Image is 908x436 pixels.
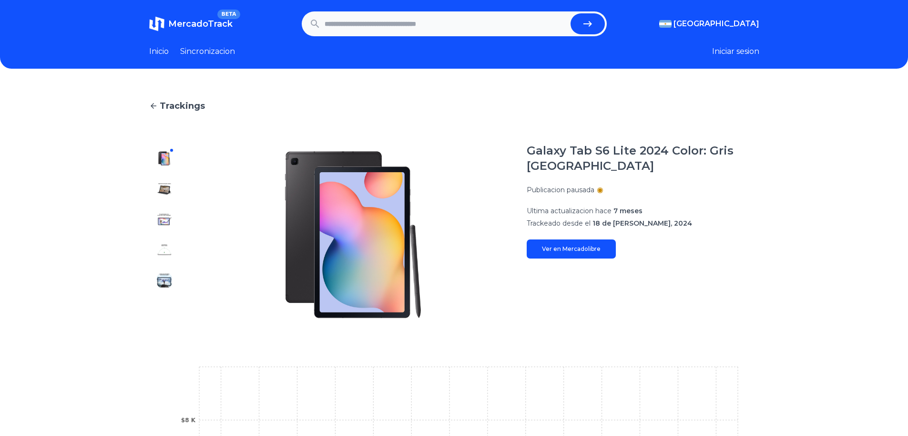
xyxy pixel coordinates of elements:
[199,143,508,326] img: Galaxy Tab S6 Lite 2024 Color: Gris Oxford
[157,151,172,166] img: Galaxy Tab S6 Lite 2024 Color: Gris Oxford
[157,181,172,197] img: Galaxy Tab S6 Lite 2024 Color: Gris Oxford
[659,18,759,30] button: [GEOGRAPHIC_DATA]
[527,219,591,228] span: Trackeado desde el
[217,10,240,19] span: BETA
[157,212,172,227] img: Galaxy Tab S6 Lite 2024 Color: Gris Oxford
[527,185,594,195] p: Publicacion pausada
[659,20,672,28] img: Argentina
[149,16,233,31] a: MercadoTrackBETA
[168,19,233,29] span: MercadoTrack
[149,46,169,57] a: Inicio
[149,99,759,113] a: Trackings
[160,99,205,113] span: Trackings
[181,417,195,424] tspan: $8 K
[712,46,759,57] button: Iniciar sesion
[180,46,235,57] a: Sincronizacion
[673,18,759,30] span: [GEOGRAPHIC_DATA]
[157,273,172,288] img: Galaxy Tab S6 Lite 2024 Color: Gris Oxford
[149,16,164,31] img: MercadoTrack
[527,143,759,174] h1: Galaxy Tab S6 Lite 2024 Color: Gris [GEOGRAPHIC_DATA]
[157,242,172,258] img: Galaxy Tab S6 Lite 2024 Color: Gris Oxford
[592,219,692,228] span: 18 de [PERSON_NAME], 2024
[613,207,643,215] span: 7 meses
[527,207,612,215] span: Ultima actualizacion hace
[157,303,172,319] img: Galaxy Tab S6 Lite 2024 Color: Gris Oxford
[527,239,616,259] a: Ver en Mercadolibre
